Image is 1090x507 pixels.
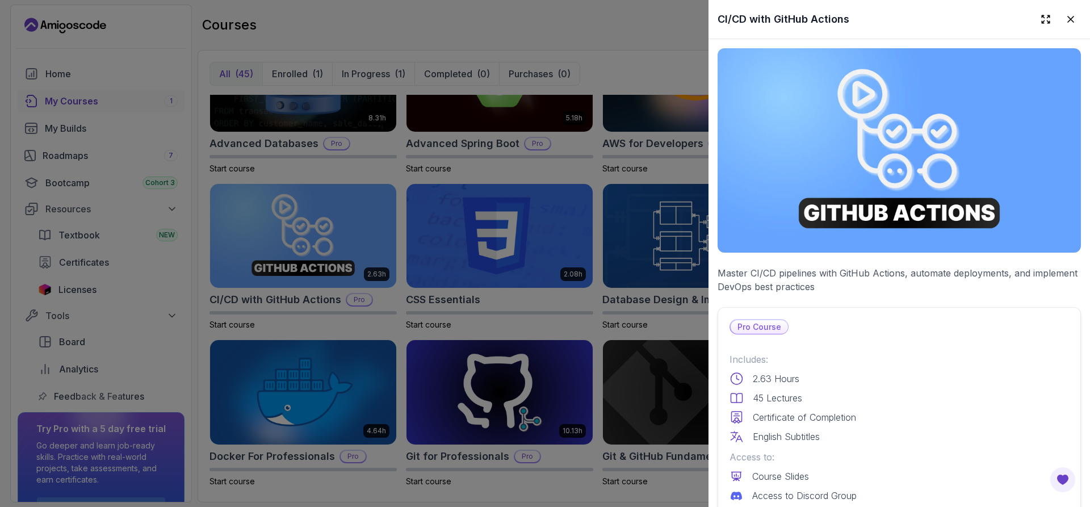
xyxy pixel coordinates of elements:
[730,450,1069,464] p: Access to:
[1035,9,1056,30] button: Expand drawer
[718,11,849,27] h2: CI/CD with GitHub Actions
[752,470,809,483] p: Course Slides
[753,372,799,386] p: 2.63 Hours
[718,48,1081,253] img: ci-cd-with-github-actions_thumbnail
[718,266,1081,294] p: Master CI/CD pipelines with GitHub Actions, automate deployments, and implement DevOps best pract...
[730,353,1069,366] p: Includes:
[753,391,802,405] p: 45 Lectures
[731,320,788,334] p: Pro Course
[753,430,820,443] p: English Subtitles
[753,410,856,424] p: Certificate of Completion
[1049,466,1076,493] button: Open Feedback Button
[752,489,857,502] p: Access to Discord Group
